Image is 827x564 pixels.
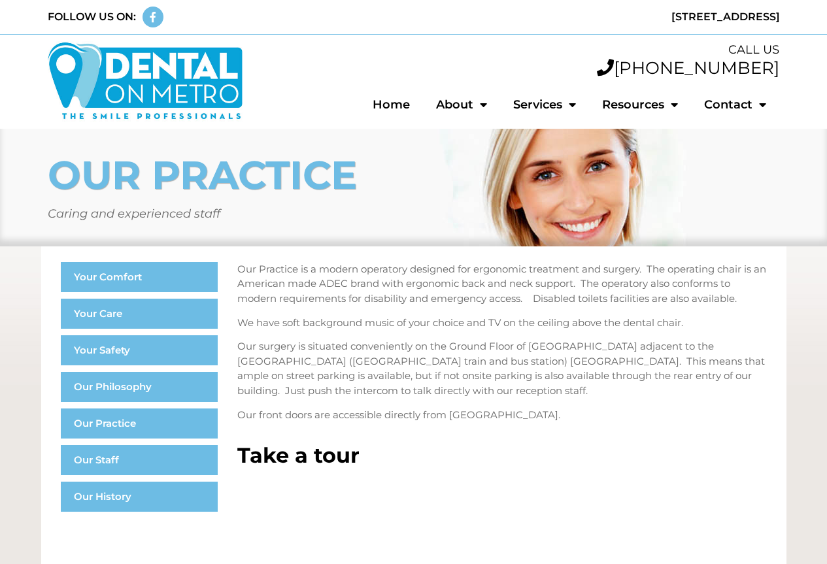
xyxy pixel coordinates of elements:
[256,90,780,120] nav: Menu
[597,58,779,78] a: [PHONE_NUMBER]
[237,445,767,466] h2: Take a tour
[48,208,780,220] h5: Caring and experienced staff
[61,408,218,439] a: Our Practice
[61,262,218,292] a: Your Comfort
[61,262,218,512] nav: Menu
[420,9,780,25] div: [STREET_ADDRESS]
[500,90,589,120] a: Services
[423,90,500,120] a: About
[48,156,780,195] h1: OUR PRACTICE
[589,90,691,120] a: Resources
[360,90,423,120] a: Home
[237,339,767,398] p: Our surgery is situated conveniently on the Ground Floor of [GEOGRAPHIC_DATA] adjacent to the [GE...
[237,316,767,331] p: We have soft background music of your choice and TV on the ceiling above the dental chair.
[48,9,136,25] div: FOLLOW US ON:
[61,482,218,512] a: Our History
[691,90,779,120] a: Contact
[256,41,780,59] div: CALL US
[61,335,218,365] a: Your Safety
[61,299,218,329] a: Your Care
[61,445,218,475] a: Our Staff
[237,262,767,307] p: Our Practice is a modern operatory designed for ergonomic treatment and surgery. The operating ch...
[61,372,218,402] a: Our Philosophy
[237,408,767,423] p: Our front doors are accessible directly from [GEOGRAPHIC_DATA].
